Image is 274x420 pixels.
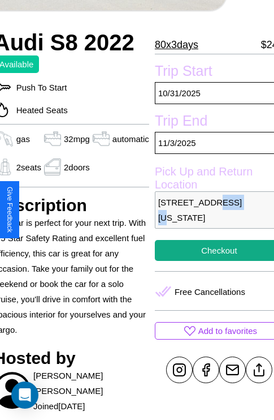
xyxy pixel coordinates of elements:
p: 2 seats [16,160,41,175]
p: Joined [DATE] [33,398,85,414]
p: 2 doors [64,160,90,175]
img: gas [90,130,112,147]
p: Free Cancellations [175,284,245,299]
p: gas [16,131,30,147]
p: [PERSON_NAME] [PERSON_NAME] [33,368,149,398]
p: automatic [112,131,149,147]
p: Push To Start [11,80,67,95]
p: Add to favorites [198,323,257,338]
img: gas [41,130,64,147]
div: Open Intercom Messenger [11,382,38,409]
p: Heated Seats [11,102,68,118]
img: gas [41,158,64,175]
p: 80 x 3 days [155,36,198,54]
p: 32 mpg [64,131,90,147]
div: Give Feedback [6,187,14,233]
